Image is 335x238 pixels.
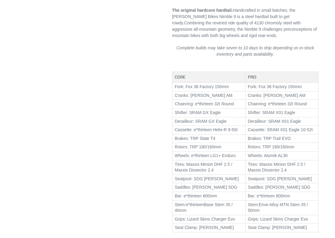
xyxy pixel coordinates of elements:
[172,20,317,38] span: Combining the revered ride quality of 4130 chromoly steel with aggressive all-mountain geometry, ...
[245,83,318,91] td: Fork: Fox 36 Factory 150mm
[172,8,295,25] span: Handcrafted in small batches, the [PERSON_NAME] Bikes Nimble 9 is a steel hardtail built to get r...
[245,151,318,160] td: Wheels: Atomik AL30
[245,215,318,224] td: Grips: Lizard Skins Charger Evo
[172,100,246,109] td: Chainring: e*thirteen 32t Round
[172,183,246,192] td: Saddles: [PERSON_NAME] SDG
[172,160,246,175] td: Tires: Maxxis Minion DHF 2.5 / Maxxis Dissector 2.4
[245,117,318,126] td: Derailleur: SRAM X01 Eagle
[175,202,233,213] span: Base Stem 35 / 40mm
[172,143,246,152] td: Rotors: TRP 180/160mm
[248,202,308,213] span: Enve Alloy MTN Stem 35 / 50mm
[245,192,318,200] td: Bar: e*thirteen 800mm
[172,175,246,183] td: Seatpost: SDG [PERSON_NAME]
[186,202,204,207] span: e*thirteen
[245,183,318,192] td: Saddles: [PERSON_NAME] SDG
[245,224,318,232] td: Seat Clamp: [PERSON_NAME]
[245,126,318,134] td: Cassette: SRAM X01 Eagle 10-52t
[172,134,246,143] td: Brakes: TRP Slate T4
[245,143,318,152] td: Rotors: TRP 180/160mm
[172,72,246,83] th: CORE
[245,134,318,143] td: Brakes: TRP Trail EVO
[172,200,246,215] td: Stem:
[172,109,246,117] td: Shifter: SRAM GX Eagle
[172,8,233,13] strong: The original hardcore hardtail.
[245,160,318,175] td: Tires: Maxxis Minion DHF 2.5 / Maxxis Dissector 2.4
[172,192,246,200] td: Bar: e*thirteen 800mm
[172,224,246,232] td: Seat Clamp: [PERSON_NAME]
[172,126,246,134] td: Cassette: e*thirteen Helix-R 9-50t
[245,175,318,183] td: Seatpost: SDG [PERSON_NAME]
[245,200,318,215] td: Stem:
[172,83,246,91] td: Fork: Fox 36 Factory 150mm
[245,72,318,83] th: PRO
[172,91,246,100] td: Cranks: [PERSON_NAME] AM
[172,151,246,160] td: Wheels: e*thirteen LG1+ Enduro
[245,100,318,109] td: Chainring: e*thirteen 32t Round
[245,109,318,117] td: Shifter: SRAM X01 Eagle
[177,45,314,57] em: Complete builds may take seven to 10 days to ship depending on in-stock inventory and parts avail...
[172,215,246,224] td: Grips: Lizard Skins Charger Evo
[245,91,318,100] td: Cranks: [PERSON_NAME] AM
[172,117,246,126] td: Derailleur: SRAM GX Eagle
